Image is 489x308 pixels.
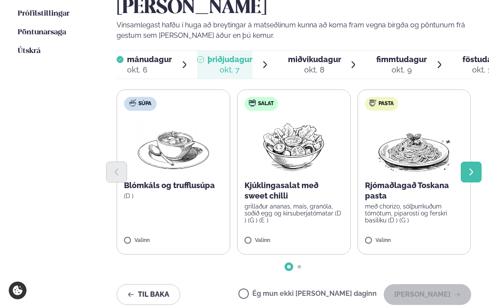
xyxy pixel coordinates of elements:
[244,180,343,201] p: Kjúklingasalat með sweet chilli
[124,192,223,199] p: (D )
[365,180,464,201] p: Rjómaðlagað Toskana pasta
[18,9,70,19] a: Prófílstillingar
[124,180,223,191] p: Blómkáls og trufflusúpa
[287,265,291,268] span: Go to slide 1
[127,55,172,64] span: mánudagur
[365,203,464,224] p: með chorizo, sólþurrkuðum tómötum, piparosti og ferskri basilíku (D ) (G )
[384,284,471,305] button: [PERSON_NAME]
[117,284,180,305] button: Til baka
[258,100,274,107] span: Salat
[376,55,427,64] span: fimmtudagur
[117,20,471,41] p: Vinsamlegast hafðu í huga að breytingar á matseðlinum kunna að koma fram vegna birgða og pöntunum...
[244,203,343,224] p: grillaður ananas, maís, granóla, soðið egg og kirsuberjatómatar (D ) (G ) (E )
[18,10,70,17] span: Prófílstillingar
[288,65,341,75] div: okt. 8
[378,100,394,107] span: Pasta
[129,99,136,106] img: soup.svg
[18,46,40,56] a: Útskrá
[288,55,341,64] span: miðvikudagur
[18,47,40,55] span: Útskrá
[255,118,332,173] img: Salad.png
[208,55,252,64] span: þriðjudagur
[18,27,66,38] a: Pöntunarsaga
[135,118,212,173] img: Soup.png
[138,100,151,107] span: Súpa
[106,162,127,182] button: Previous slide
[376,118,452,173] img: Spagetti.png
[127,65,172,75] div: okt. 6
[376,65,427,75] div: okt. 9
[298,265,301,268] span: Go to slide 2
[369,99,376,106] img: pasta.svg
[249,99,256,106] img: salad.svg
[461,162,482,182] button: Next slide
[18,29,66,36] span: Pöntunarsaga
[9,282,27,299] a: Cookie settings
[208,65,252,75] div: okt. 7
